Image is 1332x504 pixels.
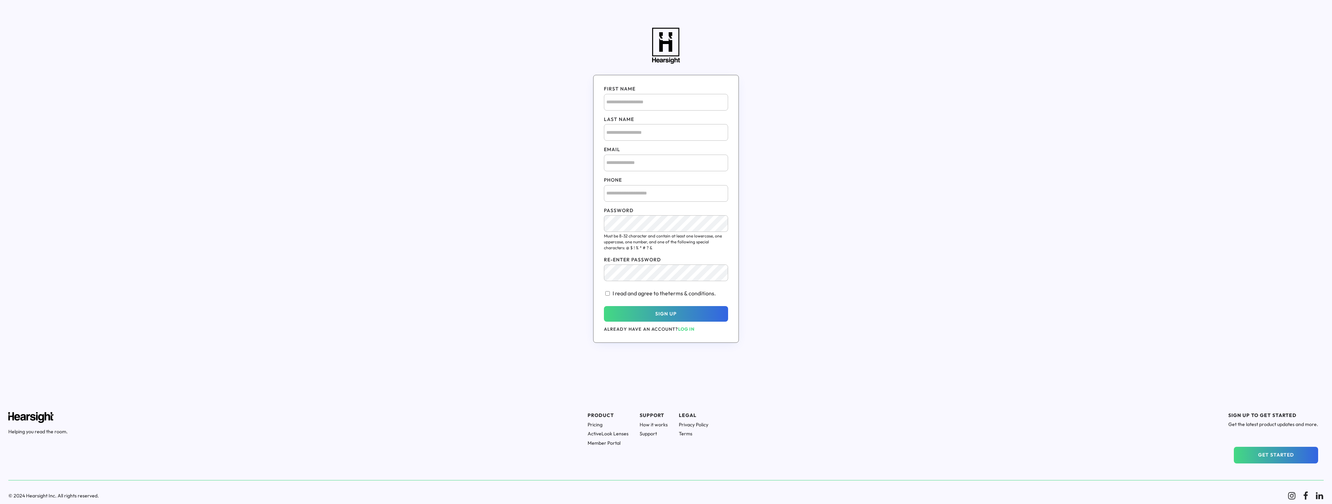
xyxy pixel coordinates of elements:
[1234,447,1318,463] button: GET STARTED
[679,412,708,419] div: LEGAL
[604,146,728,153] div: EMAIL
[1228,412,1318,418] h1: SIGN UP TO GET STARTED
[604,86,728,93] div: FIRST NAME
[8,412,53,423] img: Hearsight logo
[588,440,629,446] h1: Member Portal
[604,177,728,184] div: PHONE
[604,306,728,322] button: SIGN UP
[604,233,728,251] a: Must be 8-32 character and contain at least one lowercase, one uppercase, one number, and one of ...
[640,422,668,428] h1: How it works
[604,116,728,123] div: LAST NAME
[613,289,716,297] div: I read and agree to the .
[588,431,629,437] h1: ActiveLook Lenses
[604,257,728,263] div: RE-ENTER PASSWORD
[604,207,728,214] div: PASSWORD
[604,326,728,332] div: ALREADY HAVE AN ACCOUNT?
[679,422,708,428] h1: Privacy Policy
[588,412,629,419] div: PRODUCT
[640,412,668,419] div: SUPPORT
[668,290,714,297] a: terms & conditions
[678,326,695,332] strong: LOG IN
[8,493,1279,499] h1: © 2024 Hearsight Inc. All rights reserved.
[679,431,708,437] h1: Terms
[588,422,629,428] h1: Pricing
[652,28,680,64] img: Hearsight logo
[8,428,68,435] h1: Helping you read the room.
[1228,421,1318,427] h1: Get the latest product updates and more.
[640,431,668,437] h1: Support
